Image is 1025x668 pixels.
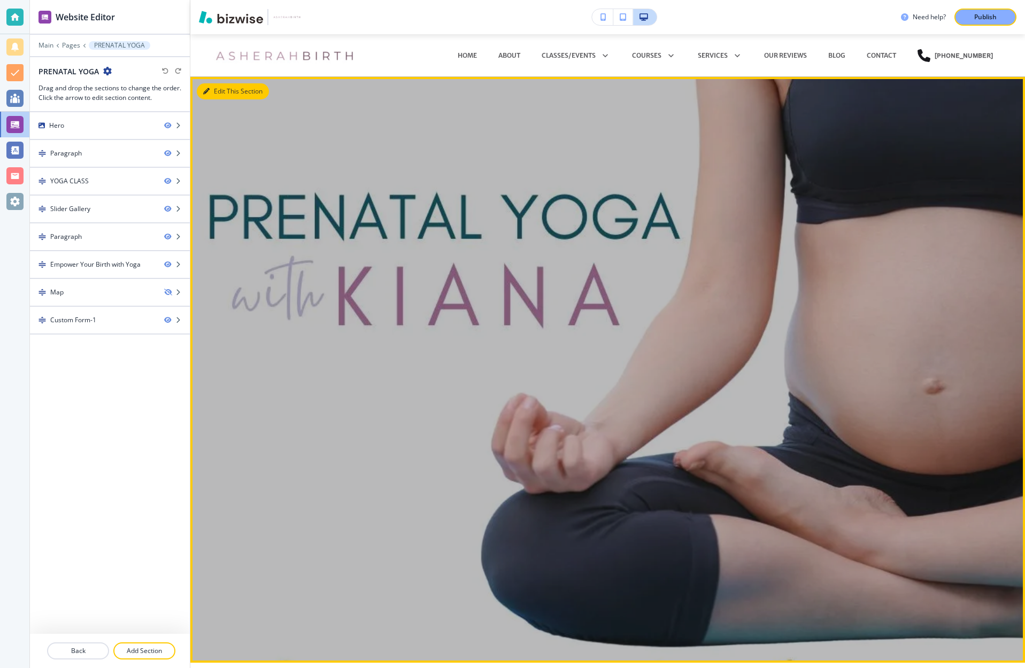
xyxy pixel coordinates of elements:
[47,642,109,659] button: Back
[38,83,181,103] h3: Drag and drop the sections to change the order. Click the arrow to edit section content.
[62,42,80,49] button: Pages
[50,232,82,242] div: Paragraph
[38,11,51,24] img: editor icon
[954,9,1016,26] button: Publish
[30,140,190,167] div: DragParagraph
[56,11,115,24] h2: Website Editor
[38,205,46,213] img: Drag
[30,307,190,333] div: DragCustom Form-1
[30,168,190,195] div: DragYOGA CLASS
[38,233,46,240] img: Drag
[542,51,596,60] p: CLASSES/EVENTS
[113,642,175,659] button: Add Section
[30,279,190,306] div: DragMap
[828,51,845,60] p: BLOG
[273,14,302,20] img: Your Logo
[50,204,90,214] div: Slider Gallery
[48,646,108,656] p: Back
[918,40,993,72] a: [PHONE_NUMBER]
[632,51,661,60] p: COURSES
[38,150,46,157] img: Drag
[698,51,728,60] p: SERVICES
[114,646,174,656] p: Add Section
[199,11,263,24] img: Bizwise Logo
[38,42,53,49] button: Main
[38,289,46,296] img: Drag
[94,42,145,49] p: PRENATAL YOGA
[38,177,46,185] img: Drag
[50,288,64,297] div: Map
[89,41,150,50] button: PRENATAL YOGA
[30,196,190,222] div: DragSlider Gallery
[30,251,190,278] div: DragEmpower Your Birth with Yoga
[764,51,807,60] p: OUR REVIEWS
[50,315,96,325] div: Custom Form-1
[913,12,946,22] h3: Need help?
[498,51,520,60] p: About
[50,176,89,186] div: YOGA CLASS
[30,223,190,250] div: DragParagraph
[30,112,190,139] div: Hero
[50,260,141,269] div: Empower Your Birth with Yoga
[38,66,99,77] h2: PRENATAL YOGA
[458,51,477,60] p: HOME
[49,121,64,130] div: Hero
[197,83,269,99] button: Edit This Section
[50,149,82,158] div: Paragraph
[212,40,359,72] img: Asherah Birth
[38,261,46,268] img: Drag
[38,316,46,324] img: Drag
[974,12,997,22] p: Publish
[867,51,896,60] p: CONTACT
